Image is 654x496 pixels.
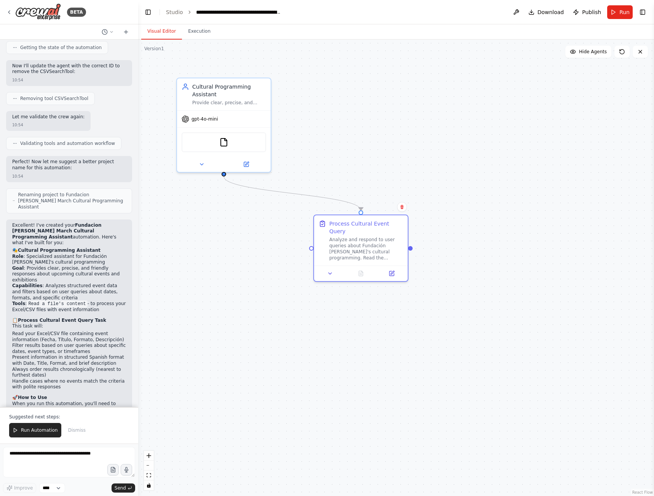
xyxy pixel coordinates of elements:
strong: Process Cultural Event Query Task [18,318,106,323]
img: FileReadTool [219,138,228,147]
li: : - to process your Excel/CSV files with event information [12,301,126,313]
button: Hide Agents [565,46,611,58]
button: Switch to previous chat [99,27,117,37]
p: When you run this automation, you'll need to provide: [12,401,126,413]
span: Getting the state of the automation [20,45,102,51]
button: zoom out [144,461,154,471]
div: 10:54 [12,173,23,179]
button: Publish [570,5,604,19]
button: Send [112,483,135,493]
li: Present information in structured Spanish format with Date, Title, Format, and brief description [12,355,126,366]
p: This task will: [12,323,126,329]
div: Version 1 [144,46,164,52]
strong: Role [12,254,24,259]
div: Cultural Programming AssistantProvide clear, precise, and friendly responses about upcoming cultu... [176,78,271,173]
span: Renaming project to Fundacion [PERSON_NAME] March Cultural Programming Assistant [18,192,126,210]
strong: Fundacion [PERSON_NAME] March Cultural Programming Assistant [12,223,101,240]
div: Process Cultural Event QueryAnalyze and respond to user queries about Fundación [PERSON_NAME]'s c... [313,215,408,282]
a: Studio [166,9,183,15]
li: : Provides clear, precise, and friendly responses about upcoming cultural events and exhibitions [12,265,126,283]
p: Perfect! Now let me suggest a better project name for this automation: [12,159,126,171]
h2: 🚀 [12,395,126,401]
img: Logo [15,3,61,21]
span: gpt-4o-mini [191,116,218,122]
button: Open in side panel [225,160,268,169]
g: Edge from d3b3b3cd-4d24-4274-9d1c-c6098acbe577 to 28b06ec6-4e15-479d-b6cb-86f608bc5a9c [220,176,365,210]
button: Visual Editor [141,24,182,40]
div: 10:54 [12,122,23,128]
span: Validating tools and automation workflow [20,140,115,146]
h2: 📋 [12,318,126,324]
h2: 🎭 [12,248,126,254]
a: React Flow attribution [632,490,653,494]
code: Read a file's content [27,300,87,307]
button: fit view [144,471,154,480]
button: Delete node [397,202,407,212]
strong: Goal [12,265,24,271]
p: Excellent! I've created your automation. Here's what I've built for you: [12,223,126,246]
strong: How to Use [18,395,47,400]
li: Always order results chronologically (nearest to furthest dates) [12,367,126,378]
button: Start a new chat [120,27,132,37]
p: Now I'll update the agent with the correct ID to remove the CSVSearchTool: [12,63,126,75]
strong: Cultural Programming Assistant [18,248,100,253]
button: No output available [345,269,377,278]
span: Run Automation [21,427,58,433]
div: Analyze and respond to user queries about Fundación [PERSON_NAME]'s cultural programming. Read th... [329,237,403,261]
button: Click to speak your automation idea [121,464,132,475]
span: Publish [582,8,601,16]
button: Dismiss [64,423,89,437]
div: React Flow controls [144,451,154,490]
li: Read your Excel/CSV file containing event information (Fecha, Título, Formato, Descripción) [12,331,126,343]
span: Send [115,485,126,491]
div: Cultural Programming Assistant [192,83,266,98]
div: BETA [67,8,86,17]
button: Download [525,5,567,19]
button: Improve [3,483,36,493]
button: zoom in [144,451,154,461]
div: Provide clear, precise, and friendly responses about upcoming cultural events and exhibitions at ... [192,100,266,106]
span: Improve [14,485,33,491]
nav: breadcrumb [166,8,282,16]
button: Execution [182,24,217,40]
span: Dismiss [68,427,86,433]
li: : Specialized assistant for Fundación [PERSON_NAME]'s cultural programming [12,254,126,265]
button: Show right sidebar [637,7,648,17]
div: 10:54 [12,77,23,83]
button: Upload files [107,464,119,475]
span: Download [538,8,564,16]
button: Hide left sidebar [143,7,153,17]
button: Open in side panel [378,269,405,278]
div: Process Cultural Event Query [329,220,403,235]
strong: Tools [12,301,25,306]
button: Run Automation [9,423,61,437]
button: toggle interactivity [144,480,154,490]
span: Run [619,8,630,16]
li: : Analyzes structured event data and filters based on user queries about dates, formats, and spec... [12,283,126,301]
span: Removing tool CSVSearchTool [20,95,88,102]
button: Run [607,5,633,19]
li: Filter results based on user queries about specific dates, event types, or timeframes [12,343,126,355]
p: Suggested next steps: [9,414,129,420]
p: Let me validate the crew again: [12,114,85,120]
li: Handle cases where no events match the criteria with polite responses [12,378,126,390]
strong: Capabilities [12,283,43,288]
span: Hide Agents [579,49,607,55]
